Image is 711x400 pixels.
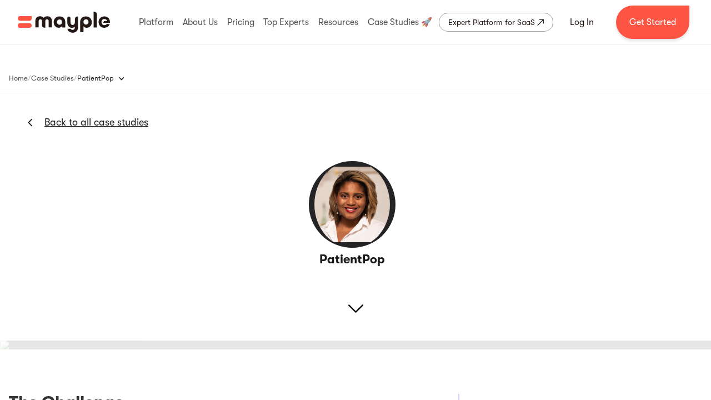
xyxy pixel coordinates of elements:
a: Expert Platform for SaaS [439,13,553,32]
div: / [28,73,31,84]
div: / [74,73,77,84]
img: PatientPop [308,160,397,249]
div: PatientPop [77,73,114,84]
a: Get Started [616,6,689,39]
a: Case Studies [31,72,74,85]
a: Home [9,72,28,85]
a: Back to all case studies [44,116,148,129]
h3: PatientPop [289,252,415,268]
img: Mayple logo [18,12,110,33]
div: Expert Platform for SaaS [448,16,535,29]
a: Log In [557,9,607,36]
